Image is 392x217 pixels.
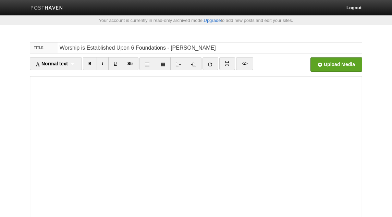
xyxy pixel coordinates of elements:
a: Upgrade [204,18,221,23]
label: Title [30,42,58,53]
div: Your account is currently in read-only archived mode. to add new posts and edit your sites. [25,18,367,23]
del: Str [127,61,133,66]
img: Posthaven-bar [30,6,63,11]
span: Normal text [35,61,68,66]
a: B [83,57,97,70]
a: </> [236,57,253,70]
a: I [97,57,109,70]
a: U [108,57,122,70]
img: pagebreak-icon.png [225,61,230,66]
a: Str [122,57,139,70]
